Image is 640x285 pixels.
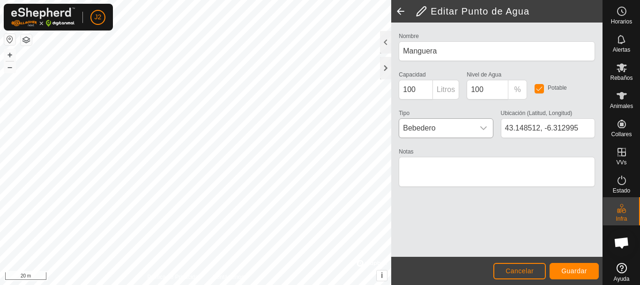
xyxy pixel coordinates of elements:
[416,6,603,17] h2: Editar Punto de Agua
[610,103,633,109] span: Animales
[616,160,626,165] span: VVs
[381,271,383,279] span: i
[610,75,633,81] span: Rebaños
[377,270,387,281] button: i
[399,70,425,79] label: Capacidad
[399,119,474,138] span: Bebedero
[493,263,546,279] button: Cancelar
[548,85,567,91] label: Potable
[11,8,75,27] img: Logo Gallagher
[467,80,508,100] input: 0
[4,49,15,61] button: +
[613,188,630,193] span: Estado
[147,273,201,281] a: Política de Privacidad
[4,34,15,45] button: Restablecer Mapa
[433,80,459,100] p-inputgroup-addon: Litros
[399,147,413,156] label: Notas
[95,12,102,22] span: J2
[21,34,32,46] button: Capas del Mapa
[611,19,632,24] span: Horarios
[550,263,599,279] button: Guardar
[611,131,632,137] span: Collares
[467,70,501,79] label: Nivel de Agua
[501,109,573,117] label: Ubicación (Latitud, Longitud)
[399,109,409,117] label: Tipo
[213,273,244,281] a: Contáctenos
[605,244,638,255] span: Mapa de Calor
[614,276,630,282] span: Ayuda
[474,119,493,138] div: dropdown trigger
[561,267,587,275] span: Guardar
[4,62,15,73] button: –
[613,47,630,53] span: Alertas
[506,267,534,275] span: Cancelar
[616,216,627,222] span: Infra
[399,32,419,40] label: Nombre
[508,80,527,100] p-inputgroup-addon: %
[608,229,636,257] div: Chat abierto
